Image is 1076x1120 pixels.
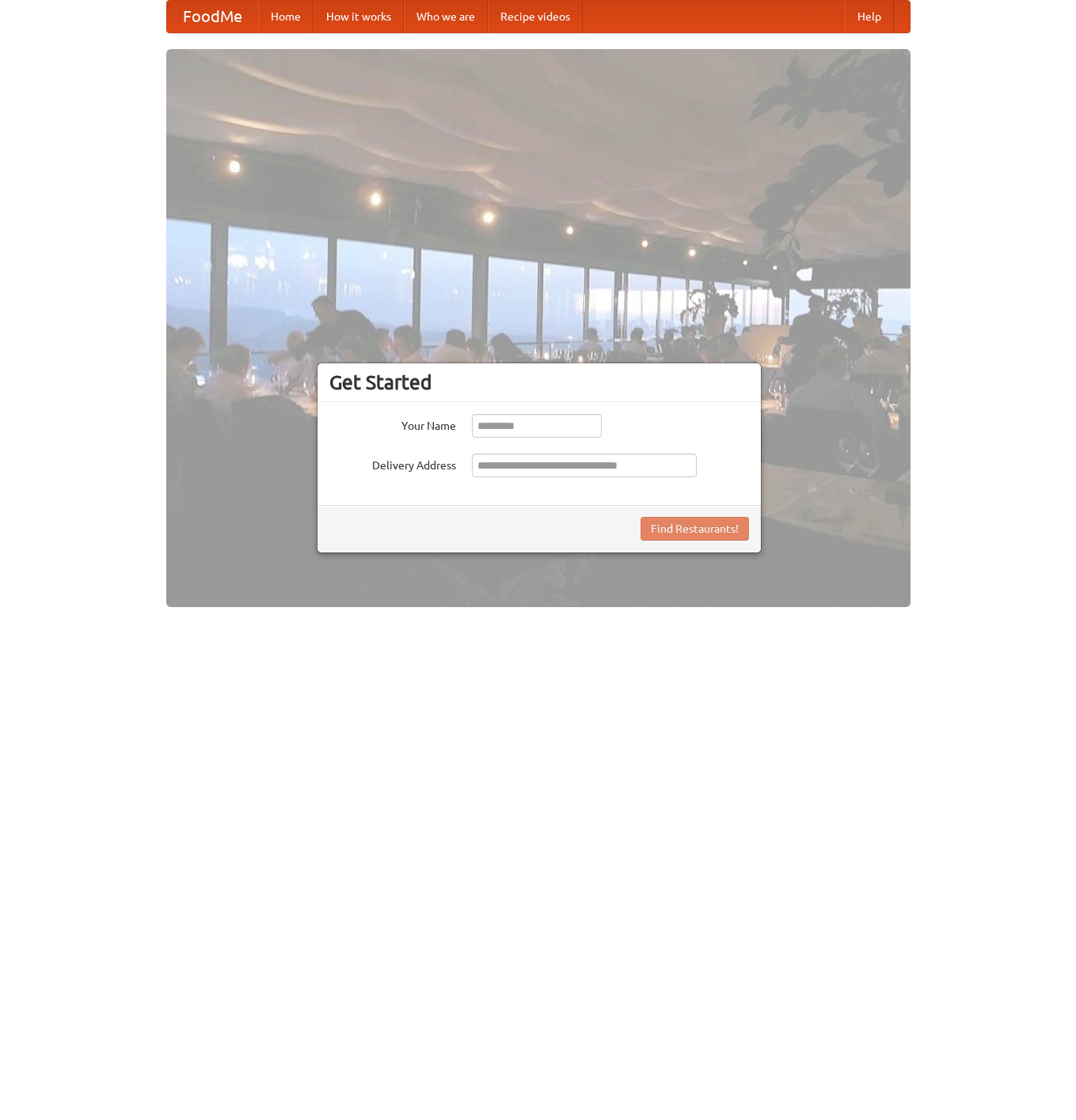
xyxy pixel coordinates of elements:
[641,517,749,541] button: Find Restaurants!
[488,1,583,32] a: Recipe videos
[329,414,456,434] label: Your Name
[258,1,314,32] a: Home
[845,1,894,32] a: Help
[167,1,258,32] a: FoodMe
[404,1,488,32] a: Who we are
[314,1,404,32] a: How it works
[329,370,749,394] h3: Get Started
[329,454,456,473] label: Delivery Address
